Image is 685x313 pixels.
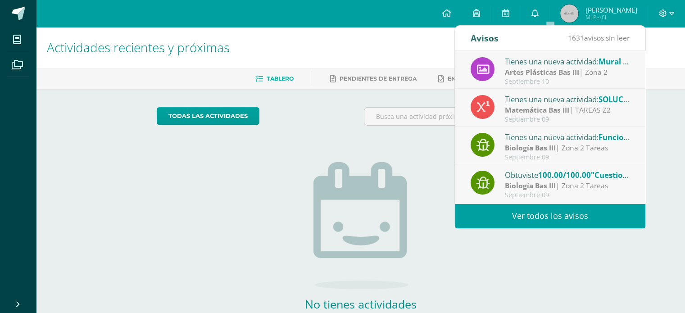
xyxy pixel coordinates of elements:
div: Obtuviste en [505,169,630,181]
div: | TAREAS Z2 [505,105,630,115]
span: Mi Perfil [585,14,637,21]
h2: No tienes actividades [271,296,451,312]
a: Entregadas [438,72,488,86]
div: Septiembre 09 [505,191,630,199]
span: 100.00/100.00 [538,170,591,180]
input: Busca una actividad próxima aquí... [364,108,564,125]
span: Entregadas [448,75,488,82]
span: SOLUCIÓN EFU3 [599,94,658,104]
div: | Zona 2 Tareas [505,143,630,153]
strong: Biología Bas III [505,143,556,153]
span: Pendientes de entrega [340,75,417,82]
div: Septiembre 10 [505,78,630,86]
div: | Zona 2 Tareas [505,181,630,191]
a: todas las Actividades [157,107,259,125]
div: Tienes una nueva actividad: [505,93,630,105]
a: Ver todos los avisos [455,204,645,228]
span: Actividades recientes y próximas [47,39,230,56]
img: no_activities.png [313,162,408,289]
strong: Matemática Bas III [505,105,569,115]
div: Tienes una nueva actividad: [505,55,630,67]
div: Septiembre 09 [505,154,630,161]
div: Avisos [471,26,499,50]
a: Pendientes de entrega [330,72,417,86]
div: | Zona 2 [505,67,630,77]
strong: Biología Bas III [505,181,556,191]
span: Tablero [267,75,294,82]
div: Septiembre 09 [505,116,630,123]
span: [PERSON_NAME] [585,5,637,14]
div: Tienes una nueva actividad: [505,131,630,143]
span: 1631 [568,33,584,43]
a: Tablero [255,72,294,86]
span: avisos sin leer [568,33,630,43]
img: 45x45 [560,5,578,23]
strong: Artes Plásticas Bas III [505,67,579,77]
